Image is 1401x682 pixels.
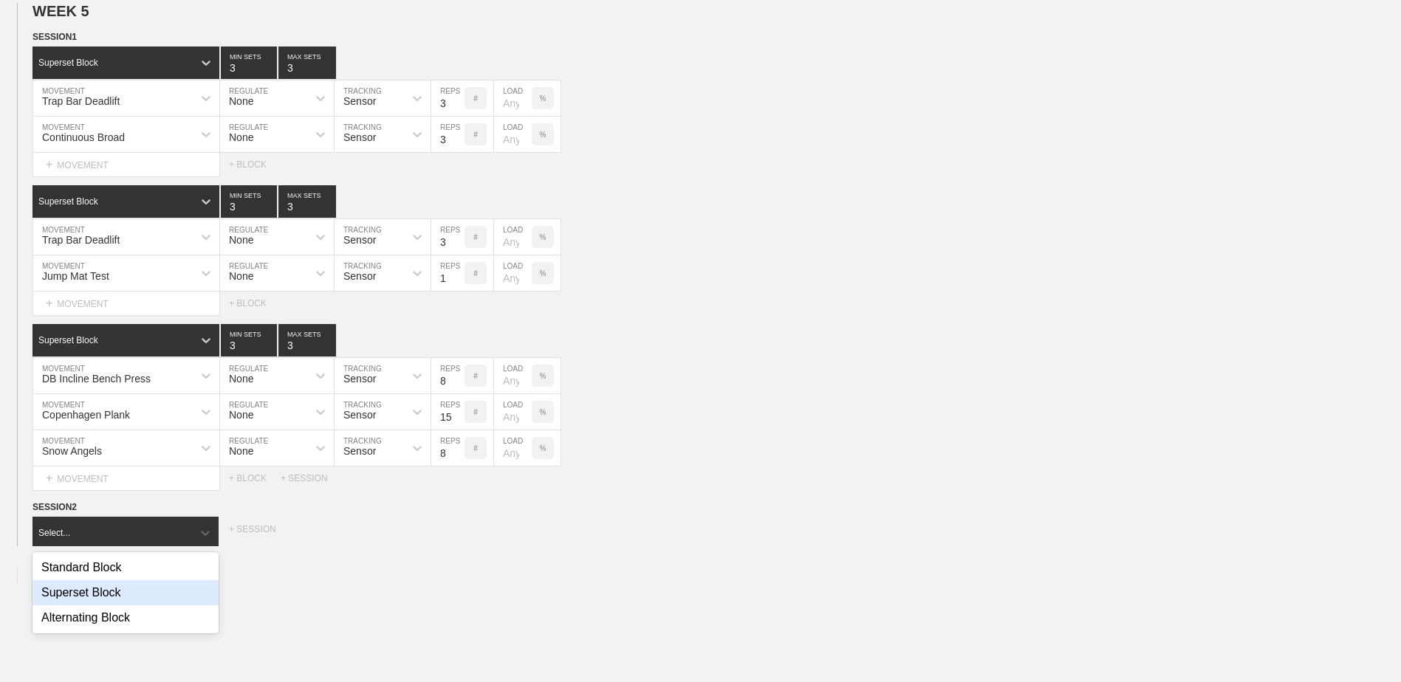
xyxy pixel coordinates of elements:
p: % [540,269,547,278]
p: % [540,131,547,139]
div: None [229,95,253,107]
div: None [229,409,253,421]
div: + SESSION [281,473,340,483]
input: None [278,324,336,356]
iframe: Chat Widget [1327,611,1401,682]
div: DB Incline Bench Press [42,373,151,385]
div: + BLOCK [229,473,281,483]
input: Any [494,117,532,152]
p: % [540,233,547,241]
p: # [473,444,478,452]
div: Trap Bar Deadlift [42,234,120,246]
div: Snow Angels [42,445,102,457]
div: Continuous Broad [42,131,125,143]
p: % [540,94,547,103]
span: WEEK 5 [32,3,89,19]
p: # [473,372,478,380]
p: # [473,94,478,103]
div: Sensor [343,445,376,457]
p: # [473,269,478,278]
div: Superset Block [38,58,98,68]
div: Sensor [343,373,376,385]
p: % [540,408,547,416]
div: + BLOCK [229,159,281,170]
div: Sensor [343,95,376,107]
div: Sensor [343,131,376,143]
span: + [46,297,52,309]
div: None [229,131,253,143]
span: + [46,158,52,170]
span: + [46,472,52,484]
span: SESSION 2 [32,502,77,512]
div: MOVEMENT [32,466,220,491]
p: # [473,131,478,139]
div: Sensor [343,270,376,282]
div: None [229,373,253,385]
div: None [229,270,253,282]
p: % [540,444,547,452]
div: Copenhagen Plank [42,409,130,421]
span: SESSION 1 [32,32,77,42]
div: None [229,445,253,457]
p: # [473,408,478,416]
input: None [278,46,336,79]
div: Superset Block [32,580,219,605]
input: Any [494,219,532,255]
p: % [540,372,547,380]
input: Any [494,430,532,466]
div: Standard Block [32,555,219,580]
div: Sensor [343,409,376,421]
div: Alternating Block [32,605,219,630]
div: Jump Mat Test [42,270,109,282]
div: Sensor [343,234,376,246]
div: Trap Bar Deadlift [42,95,120,107]
input: Any [494,255,532,291]
div: + SESSION [229,524,295,546]
div: Superset Block [38,335,98,345]
div: MOVEMENT [32,292,220,316]
div: Superset Block [38,196,98,207]
input: Any [494,80,532,116]
input: Any [494,394,532,430]
input: None [278,185,336,218]
div: None [229,234,253,246]
div: MOVEMENT [32,153,220,177]
input: Any [494,358,532,393]
p: # [473,233,478,241]
div: + BLOCK [229,298,281,309]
